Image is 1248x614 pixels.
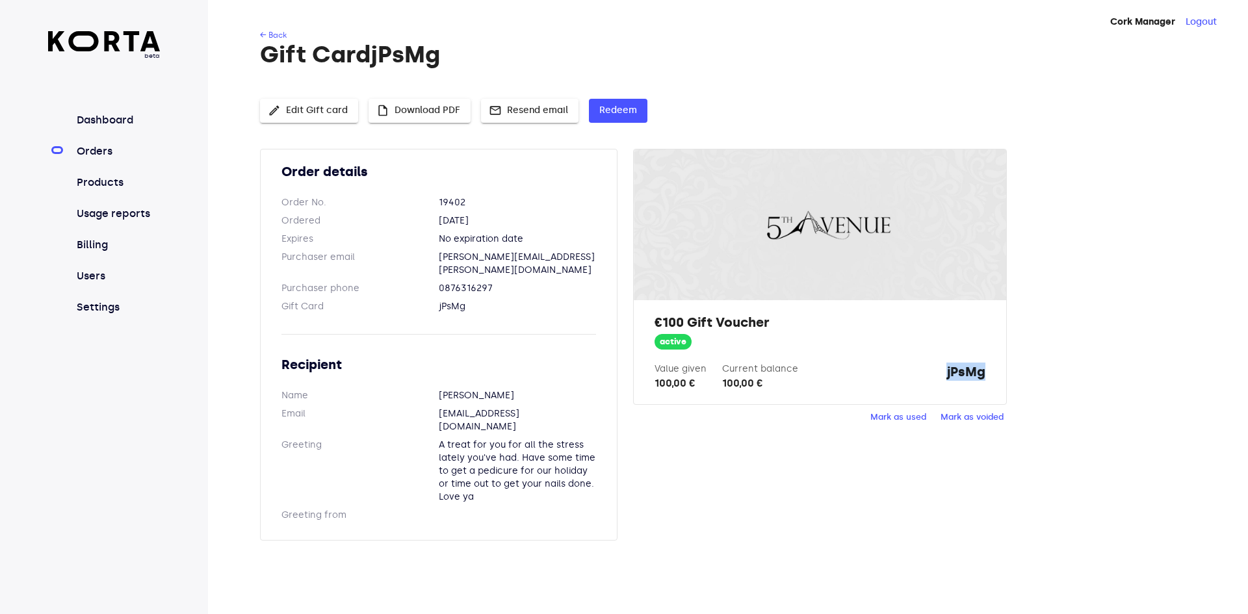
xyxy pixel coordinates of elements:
[439,407,596,433] dd: [EMAIL_ADDRESS][DOMAIN_NAME]
[439,282,596,295] dd: 0876316297
[439,214,596,227] dd: [DATE]
[281,355,596,374] h2: Recipient
[74,112,161,128] a: Dashboard
[1110,16,1175,27] strong: Cork Manager
[268,104,281,117] span: edit
[867,407,929,428] button: Mark as used
[439,300,596,313] dd: jPsMg
[281,300,439,313] dt: Gift Card
[74,237,161,253] a: Billing
[937,407,1007,428] button: Mark as voided
[1186,16,1217,29] button: Logout
[74,175,161,190] a: Products
[48,31,161,60] a: beta
[260,42,1193,68] h1: Gift Card jPsMg
[74,300,161,315] a: Settings
[439,251,596,277] dd: [PERSON_NAME][EMAIL_ADDRESS][PERSON_NAME][DOMAIN_NAME]
[722,376,798,391] div: 100,00 €
[870,410,926,425] span: Mark as used
[655,376,707,391] div: 100,00 €
[589,99,647,123] button: Redeem
[260,103,358,114] a: Edit Gift card
[281,509,439,522] dt: Greeting from
[946,363,985,391] strong: jPsMg
[489,104,502,117] span: mail
[722,363,798,374] label: Current balance
[439,233,596,246] dd: No expiration date
[281,233,439,246] dt: Expires
[48,31,161,51] img: Korta
[655,313,985,331] h2: €100 Gift Voucher
[439,389,596,402] dd: [PERSON_NAME]
[281,196,439,209] dt: Order No.
[655,336,692,348] span: active
[260,99,358,123] button: Edit Gift card
[599,103,637,119] span: Redeem
[48,51,161,60] span: beta
[655,363,707,374] label: Value given
[379,103,460,119] span: Download PDF
[369,99,471,123] button: Download PDF
[74,144,161,159] a: Orders
[281,214,439,227] dt: Ordered
[281,439,439,504] dt: Greeting
[281,407,439,433] dt: Email
[270,103,348,119] span: Edit Gift card
[281,389,439,402] dt: Name
[281,162,596,181] h2: Order details
[941,410,1004,425] span: Mark as voided
[281,282,439,295] dt: Purchaser phone
[439,196,596,209] dd: 19402
[439,439,596,504] dd: A treat for you for all the stress lately you've had. Have some time to get a pedicure for our ho...
[376,104,389,117] span: insert_drive_file
[74,206,161,222] a: Usage reports
[281,251,439,277] dt: Purchaser email
[481,99,578,123] button: Resend email
[491,103,568,119] span: Resend email
[260,31,287,40] a: ← Back
[74,268,161,284] a: Users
